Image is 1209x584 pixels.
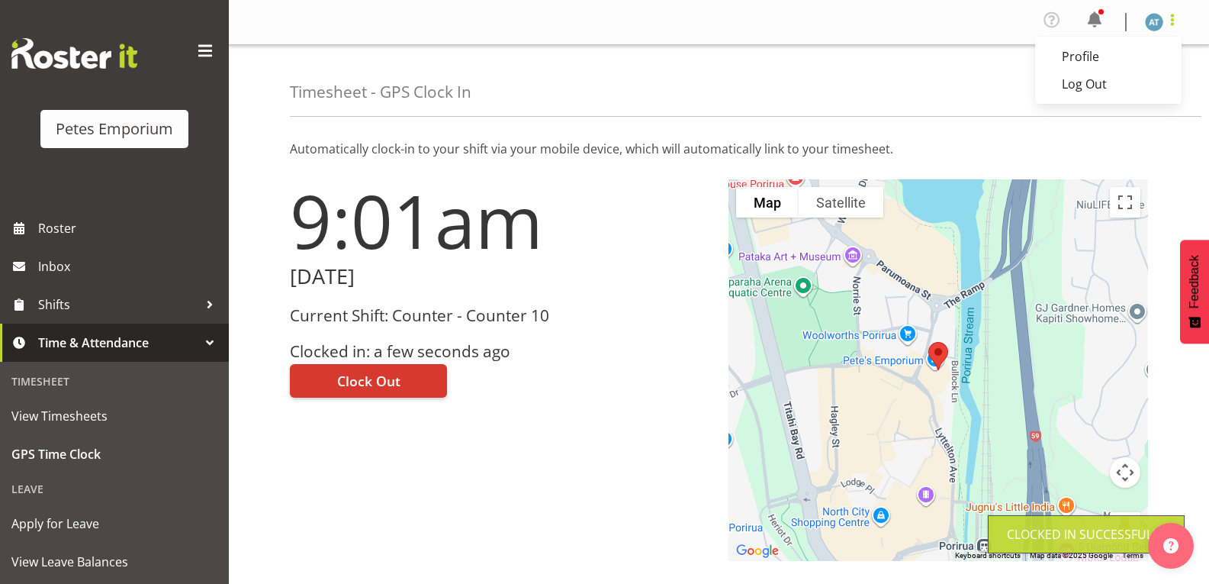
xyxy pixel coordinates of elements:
button: Map camera controls [1110,457,1140,488]
div: Timesheet [4,366,225,397]
h2: [DATE] [290,265,710,289]
h1: 9:01am [290,179,710,262]
span: Inbox [38,255,221,278]
a: View Timesheets [4,397,225,435]
h3: Current Shift: Counter - Counter 10 [290,307,710,324]
button: Toggle fullscreen view [1110,187,1140,218]
button: Show satellite imagery [799,187,883,218]
span: GPS Time Clock [11,443,217,466]
img: help-xxl-2.png [1163,538,1178,553]
button: Drag Pegman onto the map to open Street View [1110,512,1140,543]
a: GPS Time Clock [4,435,225,473]
div: Leave [4,473,225,505]
span: Time & Attendance [38,331,198,354]
span: Map data ©2025 Google [1030,551,1113,560]
a: View Leave Balances [4,543,225,581]
button: Clock Out [290,364,447,398]
div: Petes Emporium [56,118,173,140]
h4: Timesheet - GPS Clock In [290,83,471,101]
img: Google [732,541,783,561]
a: Profile [1035,43,1182,70]
span: Clock Out [337,371,400,391]
span: Shifts [38,293,198,316]
span: View Leave Balances [11,550,217,573]
img: Rosterit website logo [11,38,137,69]
p: Automatically clock-in to your shift via your mobile device, which will automatically link to you... [290,140,1148,158]
span: Feedback [1188,255,1201,308]
button: Keyboard shortcuts [955,550,1021,561]
a: Log Out [1035,70,1182,98]
a: Apply for Leave [4,505,225,543]
img: alex-micheal-taniwha5364.jpg [1145,13,1163,31]
button: Show street map [736,187,799,218]
span: View Timesheets [11,405,217,428]
span: Roster [38,217,221,240]
span: Apply for Leave [11,512,217,535]
button: Feedback - Show survey [1180,240,1209,344]
a: Terms (opens in new tab) [1122,551,1143,560]
h3: Clocked in: a few seconds ago [290,343,710,360]
a: Open this area in Google Maps (opens a new window) [732,541,783,561]
div: Clocked in Successfully [1007,525,1166,544]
